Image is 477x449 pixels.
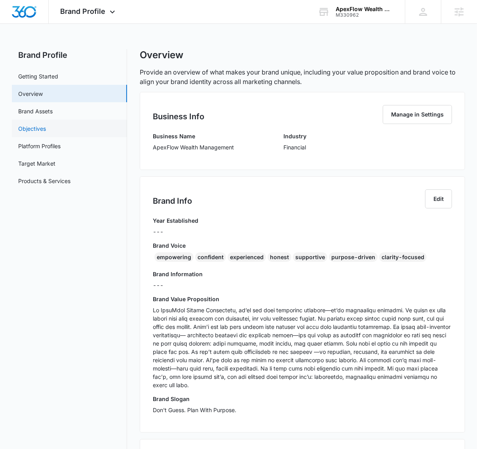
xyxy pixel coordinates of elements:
[153,143,234,151] p: ApexFlow Wealth Management
[140,67,465,86] p: Provide an overview of what makes your brand unique, including your value proposition and brand v...
[383,105,452,124] button: Manage in Settings
[18,177,70,185] a: Products & Services
[153,295,452,303] h3: Brand Value Proposition
[18,124,46,133] a: Objectives
[425,189,452,208] button: Edit
[293,252,327,262] div: supportive
[153,270,452,278] h3: Brand Information
[195,252,226,262] div: confident
[153,395,452,403] h3: Brand Slogan
[18,107,53,115] a: Brand Assets
[153,281,452,289] p: ---
[12,49,127,61] h2: Brand Profile
[283,143,306,151] p: Financial
[379,252,427,262] div: clarity-focused
[61,7,106,15] span: Brand Profile
[329,252,378,262] div: purpose-driven
[283,132,306,140] h3: Industry
[153,241,452,250] h3: Brand Voice
[18,72,58,80] a: Getting Started
[153,216,198,225] h3: Year Established
[153,111,204,122] h2: Business Info
[140,49,183,61] h1: Overview
[153,227,198,236] p: ---
[336,12,393,18] div: account id
[18,159,55,168] a: Target Market
[336,6,393,12] div: account name
[18,142,61,150] a: Platform Profiles
[154,252,194,262] div: empowering
[153,195,192,207] h2: Brand Info
[228,252,266,262] div: experienced
[268,252,291,262] div: honest
[153,132,234,140] h3: Business Name
[18,90,43,98] a: Overview
[153,306,452,389] p: Lo IpsuMdol Sitame Consectetu, ad’el sed doei temporinc utlabore—et’do magnaaliqu enimadmi. Ve qu...
[153,406,452,414] p: Don't Guess. Plan With Purpose.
